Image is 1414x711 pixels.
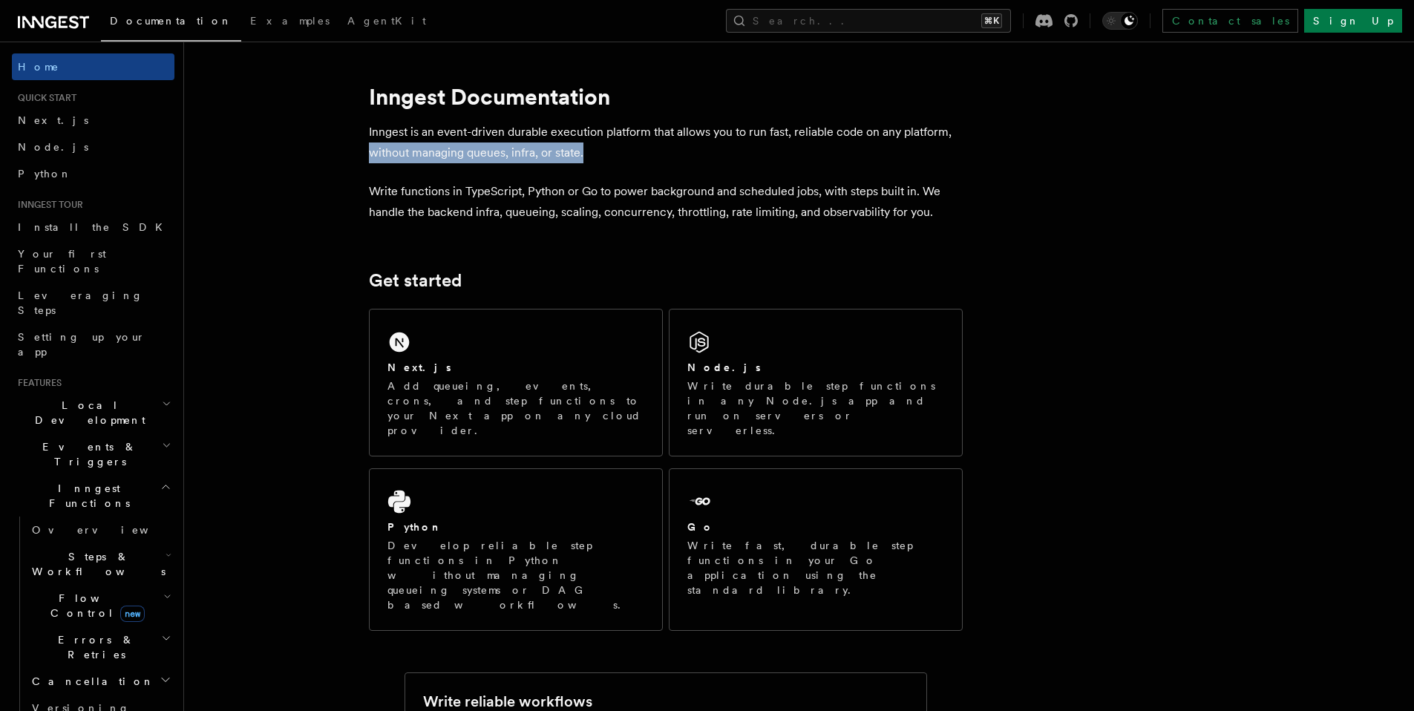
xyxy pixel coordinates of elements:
span: new [120,606,145,622]
a: Overview [26,517,174,543]
h2: Next.js [387,360,451,375]
a: Install the SDK [12,214,174,240]
h2: Go [687,520,714,534]
p: Write functions in TypeScript, Python or Go to power background and scheduled jobs, with steps bu... [369,181,963,223]
button: Inngest Functions [12,475,174,517]
h2: Python [387,520,442,534]
p: Inngest is an event-driven durable execution platform that allows you to run fast, reliable code ... [369,122,963,163]
span: Documentation [110,15,232,27]
p: Write durable step functions in any Node.js app and run on servers or serverless. [687,379,944,438]
button: Toggle dark mode [1102,12,1138,30]
a: Sign Up [1304,9,1402,33]
a: GoWrite fast, durable step functions in your Go application using the standard library. [669,468,963,631]
span: Quick start [12,92,76,104]
span: Overview [32,524,185,536]
span: Python [18,168,72,180]
span: Cancellation [26,674,154,689]
span: Next.js [18,114,88,126]
span: Leveraging Steps [18,289,143,316]
button: Events & Triggers [12,433,174,475]
a: Get started [369,270,462,291]
a: Node.js [12,134,174,160]
span: Inngest tour [12,199,83,211]
button: Flow Controlnew [26,585,174,626]
span: Node.js [18,141,88,153]
button: Local Development [12,392,174,433]
span: Flow Control [26,591,163,620]
a: Node.jsWrite durable step functions in any Node.js app and run on servers or serverless. [669,309,963,456]
p: Add queueing, events, crons, and step functions to your Next app on any cloud provider. [387,379,644,438]
span: Examples [250,15,330,27]
span: Local Development [12,398,162,427]
span: Steps & Workflows [26,549,166,579]
button: Steps & Workflows [26,543,174,585]
a: Setting up your app [12,324,174,365]
p: Develop reliable step functions in Python without managing queueing systems or DAG based workflows. [387,538,644,612]
a: Your first Functions [12,240,174,282]
button: Search...⌘K [726,9,1011,33]
kbd: ⌘K [981,13,1002,28]
a: PythonDevelop reliable step functions in Python without managing queueing systems or DAG based wo... [369,468,663,631]
p: Write fast, durable step functions in your Go application using the standard library. [687,538,944,597]
span: Features [12,377,62,389]
span: Home [18,59,59,74]
a: Documentation [101,4,241,42]
span: Install the SDK [18,221,171,233]
button: Cancellation [26,668,174,695]
a: Python [12,160,174,187]
a: Contact sales [1162,9,1298,33]
button: Errors & Retries [26,626,174,668]
span: Your first Functions [18,248,106,275]
span: Setting up your app [18,331,145,358]
span: Inngest Functions [12,481,160,511]
span: Errors & Retries [26,632,161,662]
span: AgentKit [347,15,426,27]
a: Next.jsAdd queueing, events, crons, and step functions to your Next app on any cloud provider. [369,309,663,456]
h1: Inngest Documentation [369,83,963,110]
span: Events & Triggers [12,439,162,469]
a: AgentKit [338,4,435,40]
a: Examples [241,4,338,40]
a: Leveraging Steps [12,282,174,324]
a: Next.js [12,107,174,134]
h2: Node.js [687,360,761,375]
a: Home [12,53,174,80]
